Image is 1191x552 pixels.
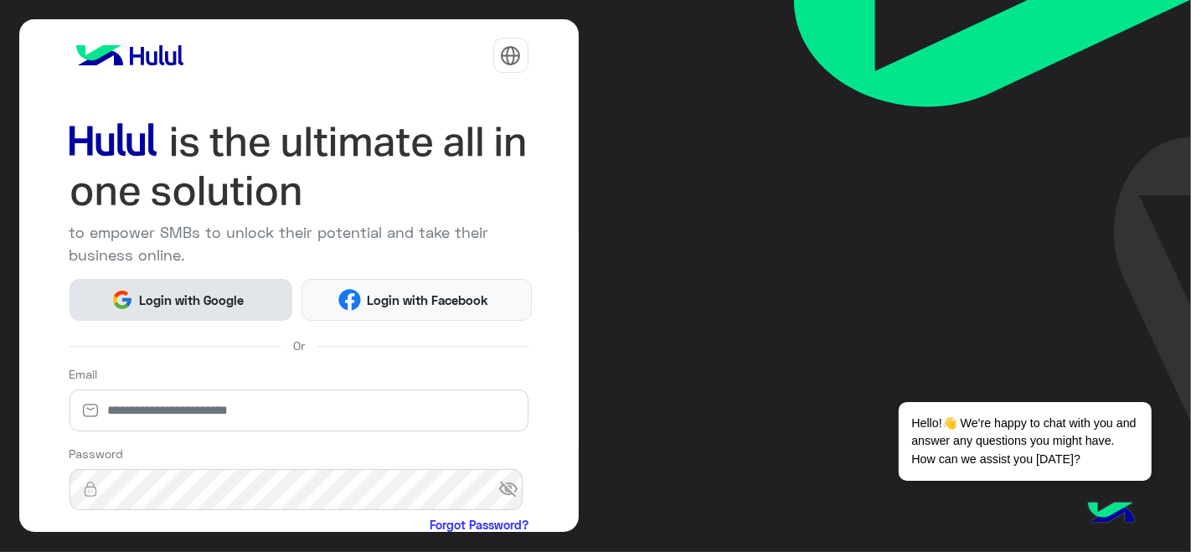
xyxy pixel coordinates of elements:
[70,481,111,498] img: lock
[111,289,133,311] img: Google
[338,289,360,311] img: Facebook
[302,279,531,320] button: Login with Facebook
[1082,485,1141,544] img: hulul-logo.png
[70,39,190,72] img: logo
[430,516,528,534] a: Forgot Password?
[70,279,293,320] button: Login with Google
[293,337,305,354] span: Or
[70,117,528,215] img: hululLoginTitle_EN.svg
[70,221,528,266] p: to empower SMBs to unlock their potential and take their business online.
[498,474,528,504] span: visibility_off
[899,402,1151,481] span: Hello!👋 We're happy to chat with you and answer any questions you might have. How can we assist y...
[361,291,495,310] span: Login with Facebook
[500,45,521,66] img: tab
[133,291,250,310] span: Login with Google
[70,402,111,419] img: email
[70,365,98,383] label: Email
[70,445,124,462] label: Password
